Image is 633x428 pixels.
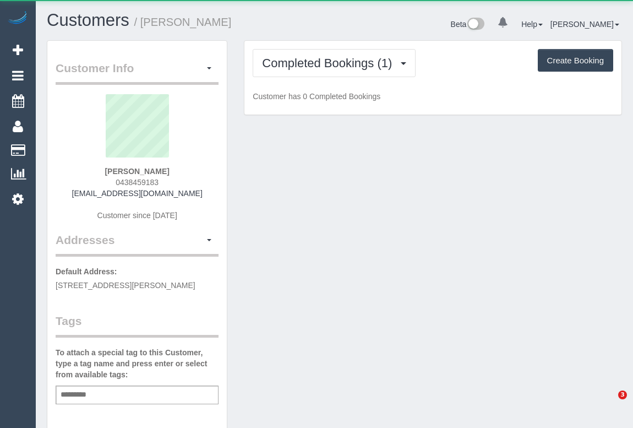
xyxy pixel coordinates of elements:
[253,91,613,102] p: Customer has 0 Completed Bookings
[56,281,195,290] span: [STREET_ADDRESS][PERSON_NAME]
[105,167,169,176] strong: [PERSON_NAME]
[56,60,219,85] legend: Customer Info
[134,16,232,28] small: / [PERSON_NAME]
[7,11,29,26] img: Automaid Logo
[466,18,484,32] img: New interface
[253,49,416,77] button: Completed Bookings (1)
[618,391,627,399] span: 3
[56,266,117,277] label: Default Address:
[56,313,219,338] legend: Tags
[596,391,622,417] iframe: Intercom live chat
[262,56,397,70] span: Completed Bookings (1)
[56,347,219,380] label: To attach a special tag to this Customer, type a tag name and press enter or select from availabl...
[72,189,203,198] a: [EMAIL_ADDRESS][DOMAIN_NAME]
[538,49,613,72] button: Create Booking
[116,178,159,187] span: 0438459183
[47,10,129,30] a: Customers
[521,20,543,29] a: Help
[97,211,177,220] span: Customer since [DATE]
[451,20,485,29] a: Beta
[550,20,619,29] a: [PERSON_NAME]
